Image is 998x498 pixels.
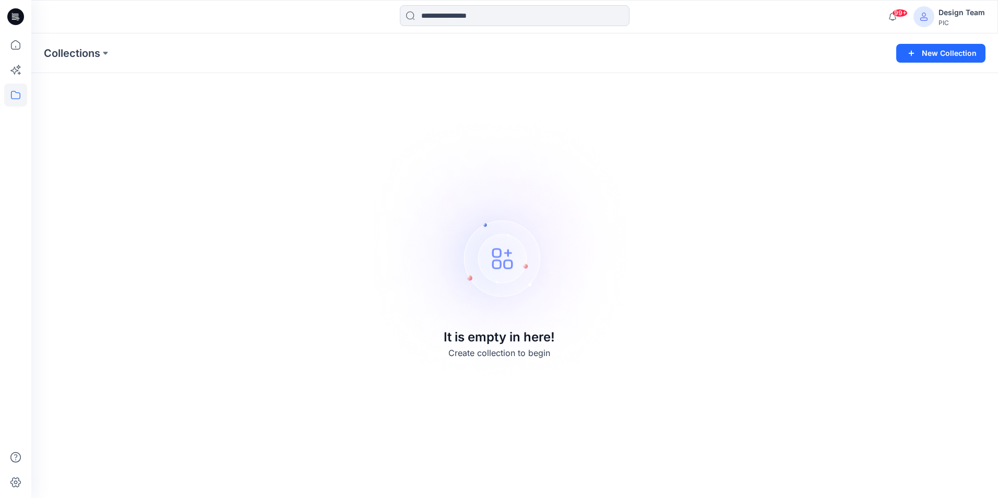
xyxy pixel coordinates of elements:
svg: avatar [920,13,928,21]
a: Collections [44,46,100,61]
img: Empty collections page [353,103,645,395]
p: Create collection to begin [448,346,550,359]
span: 99+ [892,9,908,17]
p: It is empty in here! [444,327,555,346]
div: PIC [938,19,985,27]
button: New Collection [896,44,985,63]
div: Design Team [938,6,985,19]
